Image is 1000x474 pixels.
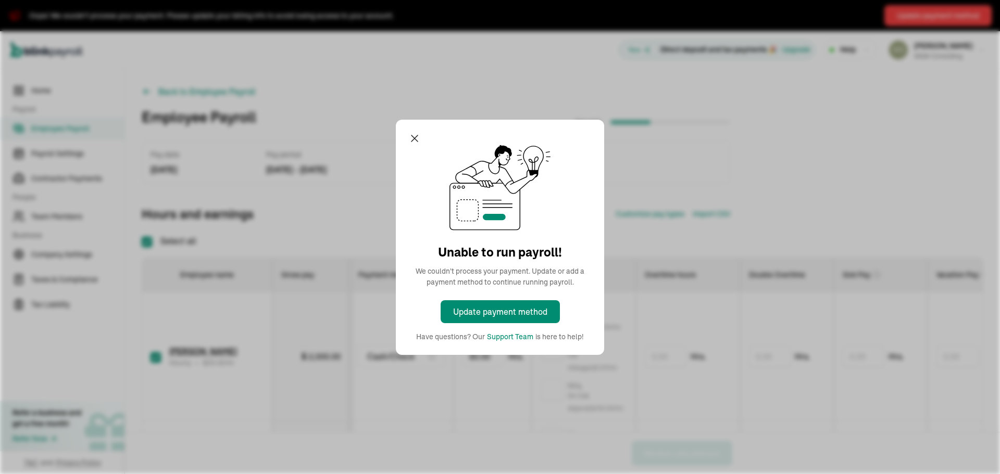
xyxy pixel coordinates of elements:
span: is here to help! [535,331,584,342]
div: Update payment method [453,305,547,318]
button: Support Team [487,331,533,342]
span: Have questions? Our [416,331,485,342]
iframe: Chat Widget [948,424,1000,474]
h2: Unable to run payroll! [408,243,592,262]
p: We couldn't process your payment. Update or add a payment method to continue running payroll. [408,266,592,288]
button: Update payment method [441,300,560,323]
